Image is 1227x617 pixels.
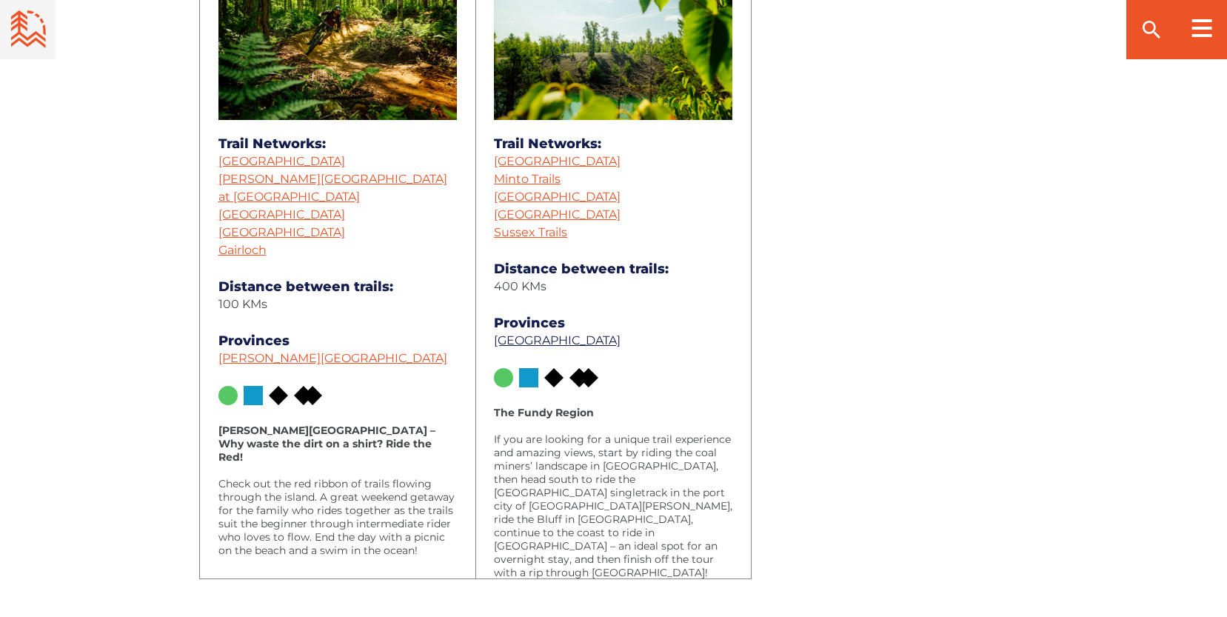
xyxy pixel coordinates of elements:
a: [GEOGRAPHIC_DATA] [494,190,621,204]
a: [GEOGRAPHIC_DATA] [494,154,621,168]
dt: Provinces [218,332,457,350]
dt: Distance between trails: [218,278,457,296]
ion-icon: search [1140,18,1163,41]
img: Green Circle [294,386,322,405]
a: Gairloch [218,243,267,257]
img: Green Circle [218,386,238,405]
dd: 400 KMs [494,278,732,296]
a: [PERSON_NAME][GEOGRAPHIC_DATA] [218,351,447,365]
dt: Distance between trails: [494,260,732,278]
img: Green Circle [269,386,288,405]
dt: Trail Networks: [494,135,732,153]
dt: Provinces [494,314,732,332]
a: [GEOGRAPHIC_DATA] [494,207,621,221]
a: [GEOGRAPHIC_DATA] [218,225,345,239]
strong: [PERSON_NAME][GEOGRAPHIC_DATA] – Why waste the dirt on a shirt? Ride the Red! [218,424,435,464]
p: If you are looking for a unique trail experience and amazing views, start by riding the coal mine... [494,433,732,579]
img: Green Circle [519,368,538,387]
a: [GEOGRAPHIC_DATA] [494,333,621,347]
a: Minto Trails [494,172,561,186]
a: [PERSON_NAME][GEOGRAPHIC_DATA] at [GEOGRAPHIC_DATA] [218,172,447,204]
p: Check out the red ribbon of trails flowing through the island. A great weekend getaway for the fa... [218,477,457,557]
dd: 100 KMs [218,296,457,313]
img: Green Circle [244,386,263,405]
a: [GEOGRAPHIC_DATA] [218,154,345,168]
strong: The Fundy Region [494,406,594,419]
img: Green Circle [544,368,564,387]
img: Green Circle [494,368,513,387]
img: Green Circle [569,368,598,387]
a: Sussex Trails [494,225,567,239]
a: [GEOGRAPHIC_DATA] [218,207,345,221]
dt: Trail Networks: [218,135,457,153]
